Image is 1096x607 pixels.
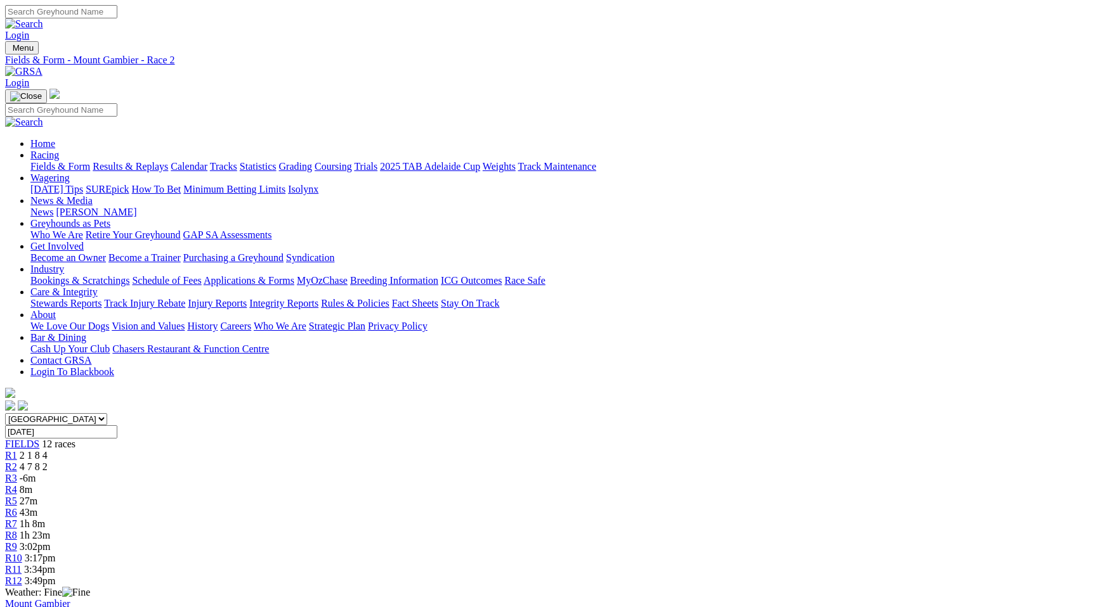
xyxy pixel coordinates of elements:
[368,321,427,331] a: Privacy Policy
[30,332,86,343] a: Bar & Dining
[321,298,389,309] a: Rules & Policies
[30,207,1091,218] div: News & Media
[5,400,15,411] img: facebook.svg
[30,343,1091,355] div: Bar & Dining
[254,321,306,331] a: Who We Are
[5,77,29,88] a: Login
[392,298,438,309] a: Fact Sheets
[183,252,284,263] a: Purchasing a Greyhound
[30,321,109,331] a: We Love Our Dogs
[5,575,22,586] a: R12
[30,172,70,183] a: Wagering
[30,252,1091,264] div: Get Involved
[5,473,17,483] a: R3
[56,207,136,217] a: [PERSON_NAME]
[183,229,272,240] a: GAP SA Assessments
[5,450,17,461] a: R1
[132,184,181,195] a: How To Bet
[112,321,185,331] a: Vision and Values
[93,161,168,172] a: Results & Replays
[30,366,114,377] a: Login To Blackbook
[30,264,64,274] a: Industry
[30,138,55,149] a: Home
[104,298,185,309] a: Track Injury Rebate
[5,553,22,563] span: R10
[5,530,17,540] a: R8
[5,5,117,18] input: Search
[441,298,499,309] a: Stay On Track
[42,438,75,449] span: 12 races
[62,587,90,598] img: Fine
[354,161,377,172] a: Trials
[220,321,251,331] a: Careers
[5,507,17,518] a: R6
[5,564,22,575] a: R11
[210,161,237,172] a: Tracks
[483,161,516,172] a: Weights
[5,587,90,597] span: Weather: Fine
[183,184,285,195] a: Minimum Betting Limits
[30,286,98,297] a: Care & Integrity
[171,161,207,172] a: Calendar
[380,161,480,172] a: 2025 TAB Adelaide Cup
[5,54,1091,66] a: Fields & Form - Mount Gambier - Race 2
[20,507,37,518] span: 43m
[20,530,50,540] span: 1h 23m
[30,321,1091,332] div: About
[20,450,48,461] span: 2 1 8 4
[30,161,90,172] a: Fields & Form
[20,473,36,483] span: -6m
[5,18,43,30] img: Search
[5,484,17,495] span: R4
[5,66,42,77] img: GRSA
[49,89,60,99] img: logo-grsa-white.png
[30,275,1091,286] div: Industry
[249,298,318,309] a: Integrity Reports
[30,195,93,206] a: News & Media
[20,495,37,506] span: 27m
[30,184,1091,195] div: Wagering
[25,553,56,563] span: 3:17pm
[297,275,348,286] a: MyOzChase
[5,41,39,54] button: Toggle navigation
[18,400,28,411] img: twitter.svg
[5,30,29,41] a: Login
[30,150,59,160] a: Racing
[30,252,106,263] a: Become an Owner
[108,252,181,263] a: Become a Trainer
[86,184,129,195] a: SUREpick
[5,461,17,472] a: R2
[24,564,55,575] span: 3:34pm
[5,438,39,449] a: FIELDS
[187,321,218,331] a: History
[30,184,83,195] a: [DATE] Tips
[30,275,129,286] a: Bookings & Scratchings
[518,161,596,172] a: Track Maintenance
[20,484,32,495] span: 8m
[25,575,56,586] span: 3:49pm
[204,275,294,286] a: Applications & Forms
[30,298,1091,309] div: Care & Integrity
[5,541,17,552] a: R9
[30,343,110,354] a: Cash Up Your Club
[5,117,43,128] img: Search
[30,298,101,309] a: Stewards Reports
[20,541,51,552] span: 3:02pm
[5,103,117,117] input: Search
[112,343,269,354] a: Chasers Restaurant & Function Centre
[30,229,83,240] a: Who We Are
[30,241,84,252] a: Get Involved
[5,518,17,529] a: R7
[309,321,365,331] a: Strategic Plan
[86,229,181,240] a: Retire Your Greyhound
[20,461,48,472] span: 4 7 8 2
[10,91,42,101] img: Close
[5,425,117,438] input: Select date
